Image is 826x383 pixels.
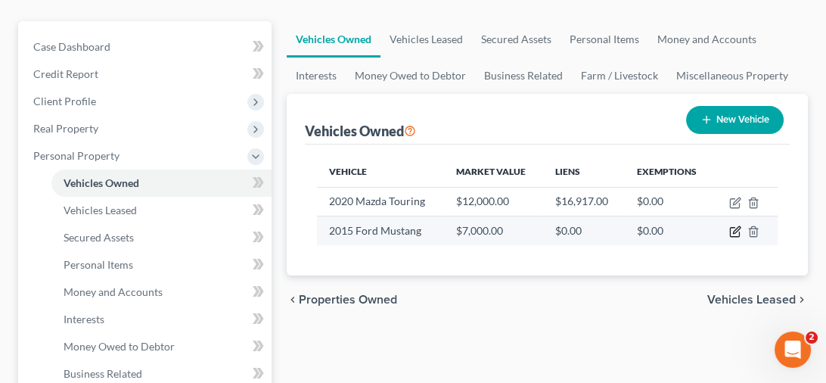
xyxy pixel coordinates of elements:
[317,216,444,245] td: 2015 Ford Mustang
[51,333,272,360] a: Money Owed to Debtor
[543,187,625,216] td: $16,917.00
[33,95,96,107] span: Client Profile
[33,40,110,53] span: Case Dashboard
[472,21,560,58] a: Secured Assets
[33,149,120,162] span: Personal Property
[64,340,175,353] span: Money Owed to Debtor
[707,294,808,306] button: Vehicles Leased chevron_right
[287,21,380,58] a: Vehicles Owned
[380,21,472,58] a: Vehicles Leased
[775,332,811,368] iframe: Intercom live chat
[64,258,133,271] span: Personal Items
[317,187,444,216] td: 2020 Mazda Touring
[625,216,713,245] td: $0.00
[625,157,713,187] th: Exemptions
[33,122,98,135] span: Real Property
[543,216,625,245] td: $0.00
[346,58,475,94] a: Money Owed to Debtor
[796,294,808,306] i: chevron_right
[305,122,416,140] div: Vehicles Owned
[51,279,272,306] a: Money and Accounts
[21,33,272,61] a: Case Dashboard
[299,294,397,306] span: Properties Owned
[572,58,667,94] a: Farm / Livestock
[51,251,272,279] a: Personal Items
[64,231,134,244] span: Secured Assets
[444,216,543,245] td: $7,000.00
[287,294,397,306] button: chevron_left Properties Owned
[667,58,797,94] a: Miscellaneous Property
[33,67,98,80] span: Credit Report
[64,367,142,380] span: Business Related
[51,306,272,333] a: Interests
[21,61,272,88] a: Credit Report
[648,21,765,58] a: Money and Accounts
[707,294,796,306] span: Vehicles Leased
[444,187,543,216] td: $12,000.00
[560,21,648,58] a: Personal Items
[543,157,625,187] th: Liens
[287,294,299,306] i: chevron_left
[625,187,713,216] td: $0.00
[51,197,272,224] a: Vehicles Leased
[806,332,818,344] span: 2
[51,224,272,251] a: Secured Assets
[444,157,543,187] th: Market Value
[287,58,346,94] a: Interests
[64,313,104,325] span: Interests
[317,157,444,187] th: Vehicle
[475,58,572,94] a: Business Related
[64,176,139,189] span: Vehicles Owned
[686,106,784,134] button: New Vehicle
[51,170,272,197] a: Vehicles Owned
[64,285,163,298] span: Money and Accounts
[64,204,137,216] span: Vehicles Leased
